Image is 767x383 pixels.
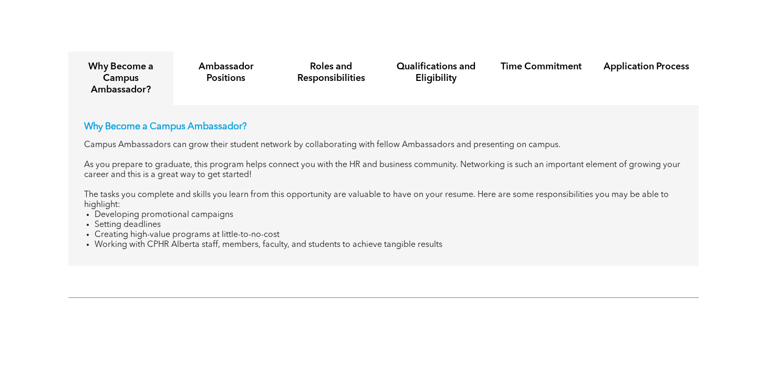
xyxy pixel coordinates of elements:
[95,210,683,220] li: Developing promotional campaigns
[95,220,683,230] li: Setting deadlines
[498,61,584,73] h4: Time Commitment
[393,61,479,84] h4: Qualifications and Eligibility
[84,190,683,210] p: The tasks you complete and skills you learn from this opportunity are valuable to have on your re...
[84,140,683,150] p: Campus Ambassadors can grow their student network by collaborating with fellow Ambassadors and pr...
[603,61,689,73] h4: Application Process
[183,61,269,84] h4: Ambassador Positions
[84,160,683,180] p: As you prepare to graduate, this program helps connect you with the HR and business community. Ne...
[78,61,164,96] h4: Why Become a Campus Ambassador?
[95,230,683,240] li: Creating high-value programs at little-to-no-cost
[288,61,374,84] h4: Roles and Responsibilities
[95,240,683,250] li: Working with CPHR Alberta staff, members, faculty, and students to achieve tangible results
[84,121,683,132] p: Why Become a Campus Ambassador?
